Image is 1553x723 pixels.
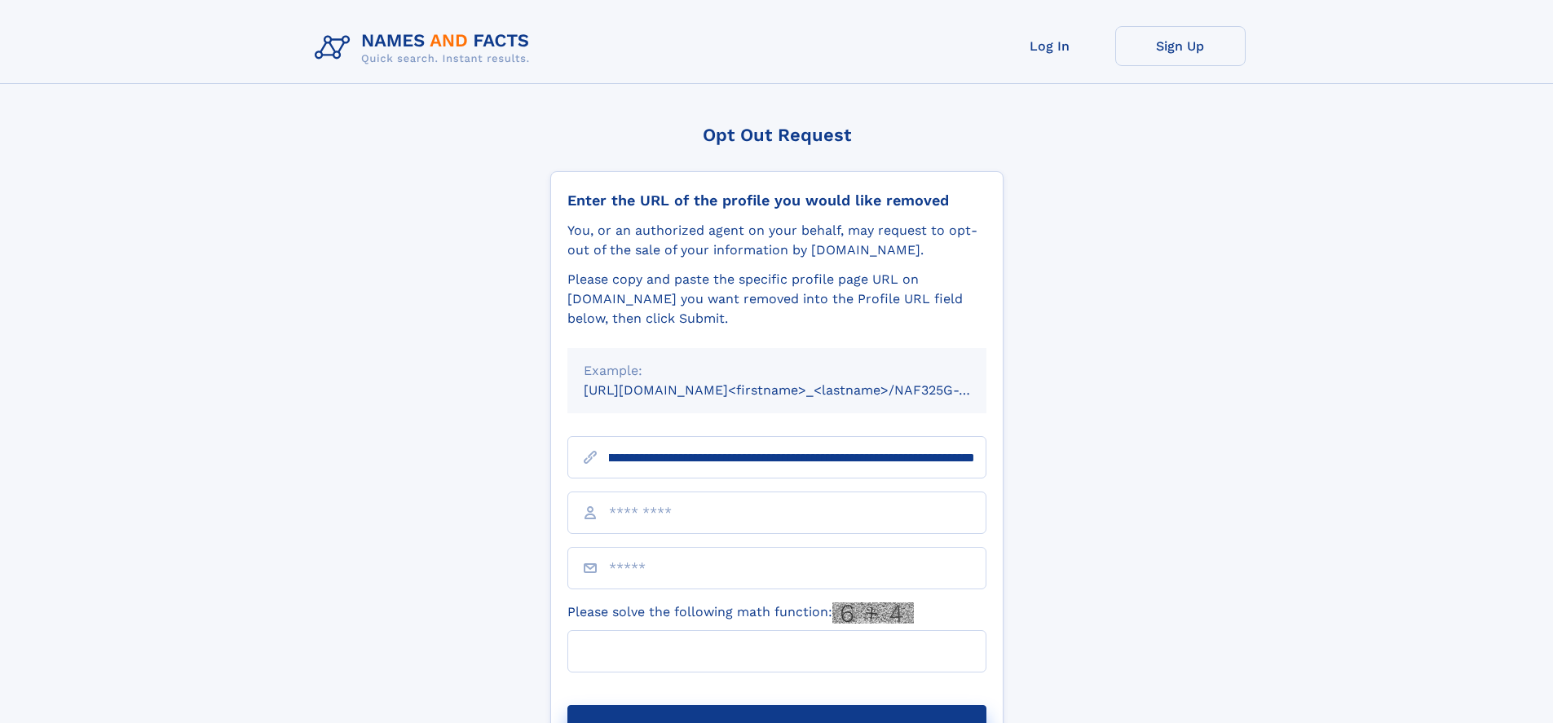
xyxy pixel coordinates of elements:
[567,221,986,260] div: You, or an authorized agent on your behalf, may request to opt-out of the sale of your informatio...
[1115,26,1246,66] a: Sign Up
[308,26,543,70] img: Logo Names and Facts
[584,382,1017,398] small: [URL][DOMAIN_NAME]<firstname>_<lastname>/NAF325G-xxxxxxxx
[550,125,1004,145] div: Opt Out Request
[567,602,914,624] label: Please solve the following math function:
[985,26,1115,66] a: Log In
[567,270,986,328] div: Please copy and paste the specific profile page URL on [DOMAIN_NAME] you want removed into the Pr...
[584,361,970,381] div: Example:
[567,192,986,209] div: Enter the URL of the profile you would like removed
